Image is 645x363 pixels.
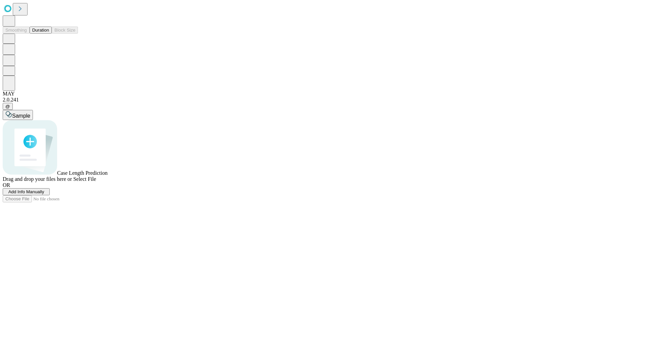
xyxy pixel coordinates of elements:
[52,27,78,34] button: Block Size
[3,91,642,97] div: MAY
[73,176,96,182] span: Select File
[5,104,10,109] span: @
[3,182,10,188] span: OR
[3,27,30,34] button: Smoothing
[3,188,50,195] button: Add Info Manually
[3,176,72,182] span: Drag and drop your files here or
[8,189,44,194] span: Add Info Manually
[3,103,13,110] button: @
[12,113,30,119] span: Sample
[57,170,107,176] span: Case Length Prediction
[30,27,52,34] button: Duration
[3,110,33,120] button: Sample
[3,97,642,103] div: 2.0.241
